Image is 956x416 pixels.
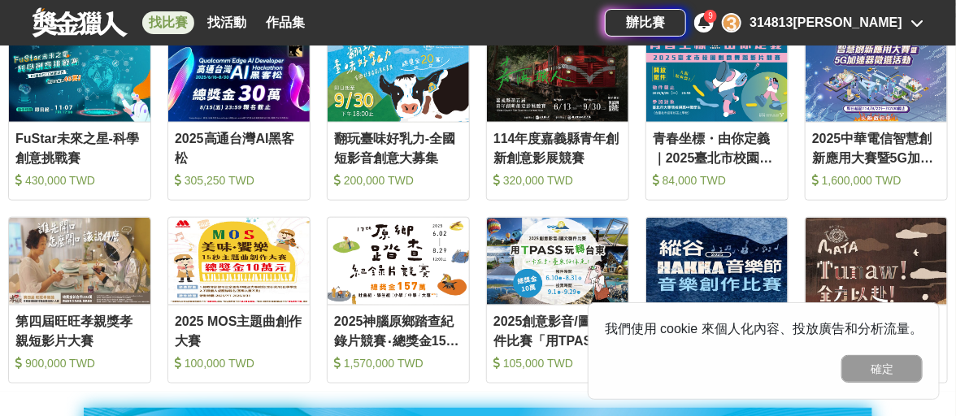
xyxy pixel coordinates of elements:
a: 辦比賽 [605,9,686,37]
div: 2025中華電信智慧創新應用大賽暨5G加速器徵選活動 [812,129,941,166]
img: Cover Image [168,218,310,305]
div: 200,000 TWD [334,172,463,188]
div: 青春坐標・由你定義｜2025臺北市校園創意舞蹈影片競賽 [653,129,781,166]
div: 翻玩臺味好乳力-全國短影音創意大募集 [334,129,463,166]
img: Cover Image [328,35,469,122]
a: Cover ImageFuStar未來之星-科學創意挑戰賽 430,000 TWD [8,34,151,201]
div: 305,250 TWD [175,172,303,188]
a: 作品集 [259,11,311,34]
img: Cover Image [328,218,469,305]
a: Cover Image2025創意影音/圖文徵件比賽「用TPASS玩轉台東」 105,000 TWD [486,217,629,383]
a: Cover Image第四屆旺旺孝親獎孝親短影片大賽 900,000 TWD [8,217,151,383]
div: 1,570,000 TWD [334,355,463,371]
a: Cover Image第12屆MATA獎：Tunaw！全力以赴！ 810,000 TWD [805,217,948,383]
a: Cover Image翻玩臺味好乳力-全國短影音創意大募集 200,000 TWD [327,34,470,201]
img: Cover Image [646,218,788,305]
div: 2025創意影音/圖文徵件比賽「用TPASS玩轉台東」 [493,312,622,349]
div: 3 [722,13,741,32]
a: Cover Image2025縱谷HAKKA音樂節-創作比賽 210,000 TWD [645,217,789,383]
a: 找活動 [201,11,253,34]
a: Cover Image青春坐標・由你定義｜2025臺北市校園創意舞蹈影片競賽 84,000 TWD [645,34,789,201]
span: 9 [709,11,714,20]
div: FuStar未來之星-科學創意挑戰賽 [15,129,144,166]
button: 確定 [841,355,923,383]
img: Cover Image [646,35,788,122]
a: 找比賽 [142,11,194,34]
img: Cover Image [168,35,310,122]
div: 100,000 TWD [175,355,303,371]
div: 84,000 TWD [653,172,781,188]
a: Cover Image2025 MOS主題曲創作大賽 100,000 TWD [167,217,311,383]
img: Cover Image [487,218,628,305]
div: 1,600,000 TWD [812,172,941,188]
div: 430,000 TWD [15,172,144,188]
div: 2025 MOS主題曲創作大賽 [175,312,303,349]
img: Cover Image [487,35,628,122]
img: Cover Image [9,218,150,305]
a: Cover Image2025神腦原鄉踏查紀錄片競賽‧總獎金157萬、新增大專學生組 首獎10萬元 1,570,000 TWD [327,217,470,383]
img: Cover Image [806,218,947,305]
div: 105,000 TWD [493,355,622,371]
div: 2025高通台灣AI黑客松 [175,129,303,166]
span: 我們使用 cookie 來個人化內容、投放廣告和分析流量。 [605,322,923,336]
a: Cover Image2025高通台灣AI黑客松 305,250 TWD [167,34,311,201]
a: Cover Image114年度嘉義縣青年創新創意影展競賽 320,000 TWD [486,34,629,201]
img: Cover Image [9,35,150,122]
div: 第四屆旺旺孝親獎孝親短影片大賽 [15,312,144,349]
div: 114年度嘉義縣青年創新創意影展競賽 [493,129,622,166]
a: Cover Image2025中華電信智慧創新應用大賽暨5G加速器徵選活動 1,600,000 TWD [805,34,948,201]
img: Cover Image [806,35,947,122]
div: 900,000 TWD [15,355,144,371]
div: 320,000 TWD [493,172,622,188]
div: 2025神腦原鄉踏查紀錄片競賽‧總獎金157萬、新增大專學生組 首獎10萬元 [334,312,463,349]
div: 314813[PERSON_NAME] [750,13,902,32]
